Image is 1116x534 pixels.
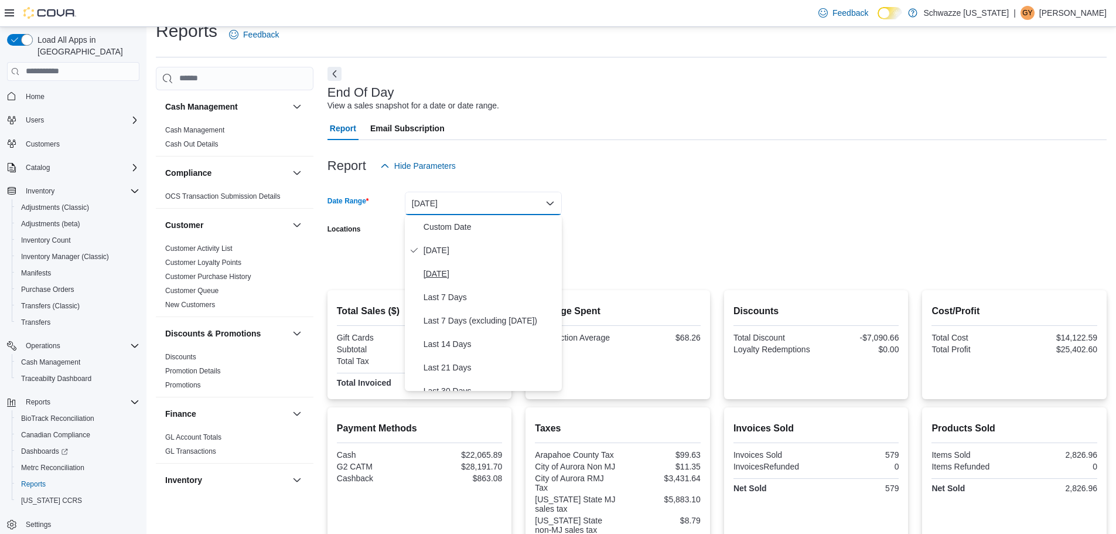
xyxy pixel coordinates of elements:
[422,450,502,460] div: $22,065.89
[818,333,899,342] div: -$7,090.66
[21,90,49,104] a: Home
[21,236,71,245] span: Inventory Count
[21,447,68,456] span: Dashboards
[620,450,701,460] div: $99.63
[21,203,89,212] span: Adjustments (Classic)
[165,219,203,231] h3: Customer
[21,463,84,472] span: Metrc Reconciliation
[16,266,56,280] a: Manifests
[21,395,139,409] span: Reports
[165,244,233,253] a: Customer Activity List
[878,19,878,20] span: Dark Mode
[424,290,557,304] span: Last 7 Days
[21,395,55,409] button: Reports
[16,217,139,231] span: Adjustments (beta)
[424,337,557,351] span: Last 14 Days
[12,249,144,265] button: Inventory Manager (Classic)
[12,492,144,509] button: [US_STATE] CCRS
[535,304,701,318] h2: Average Spent
[16,494,139,508] span: Washington CCRS
[1017,333,1097,342] div: $14,122.59
[21,285,74,294] span: Purchase Orders
[878,7,902,19] input: Dark Mode
[21,339,65,353] button: Operations
[21,517,139,532] span: Settings
[16,355,139,369] span: Cash Management
[2,135,144,152] button: Customers
[16,428,139,442] span: Canadian Compliance
[424,384,557,398] span: Last 30 Days
[21,252,109,261] span: Inventory Manager (Classic)
[330,117,356,140] span: Report
[165,447,216,456] span: GL Transactions
[1039,6,1107,20] p: [PERSON_NAME]
[165,328,261,339] h3: Discounts & Promotions
[12,216,144,232] button: Adjustments (beta)
[23,7,76,19] img: Cova
[818,345,899,354] div: $0.00
[12,298,144,314] button: Transfers (Classic)
[12,410,144,427] button: BioTrack Reconciliation
[16,411,139,426] span: BioTrack Reconciliation
[733,421,899,436] h2: Invoices Sold
[818,450,899,460] div: 579
[1017,450,1097,460] div: 2,826.96
[165,101,238,113] h3: Cash Management
[2,183,144,199] button: Inventory
[165,140,219,148] a: Cash Out Details
[16,315,55,329] a: Transfers
[814,1,873,25] a: Feedback
[394,160,456,172] span: Hide Parameters
[165,352,196,362] span: Discounts
[1017,345,1097,354] div: $25,402.60
[156,123,313,156] div: Cash Management
[165,126,224,134] a: Cash Management
[16,372,96,386] a: Traceabilty Dashboard
[16,233,76,247] a: Inventory Count
[16,283,139,297] span: Purchase Orders
[165,366,221,376] span: Promotion Details
[16,461,89,475] a: Metrc Reconciliation
[165,273,251,281] a: Customer Purchase History
[33,34,139,57] span: Load All Apps in [GEOGRAPHIC_DATA]
[21,89,139,104] span: Home
[327,100,499,112] div: View a sales snapshot for a date or date range.
[165,433,221,442] span: GL Account Totals
[832,7,868,19] span: Feedback
[12,460,144,476] button: Metrc Reconciliation
[12,265,144,281] button: Manifests
[21,161,139,175] span: Catalog
[290,100,304,114] button: Cash Management
[422,474,502,483] div: $863.08
[165,447,216,455] a: GL Transactions
[16,461,139,475] span: Metrc Reconciliation
[16,411,99,426] a: BioTrack Reconciliation
[818,462,899,471] div: 0
[620,495,701,504] div: $5,883.10
[337,378,391,387] strong: Total Invoiced
[818,484,899,493] div: 579
[12,314,144,331] button: Transfers
[16,494,87,508] a: [US_STATE] CCRS
[165,286,219,295] span: Customer Queue
[165,140,219,149] span: Cash Out Details
[26,397,50,407] span: Reports
[733,484,767,493] strong: Net Sold
[21,374,91,383] span: Traceabilty Dashboard
[733,304,899,318] h2: Discounts
[156,430,313,463] div: Finance
[422,462,502,471] div: $28,191.70
[2,88,144,105] button: Home
[535,462,615,471] div: City of Aurora Non MJ
[165,353,196,361] a: Discounts
[370,117,445,140] span: Email Subscription
[12,370,144,387] button: Traceabilty Dashboard
[327,159,366,173] h3: Report
[165,433,221,441] a: GL Account Totals
[337,345,417,354] div: Subtotal
[290,407,304,421] button: Finance
[16,250,139,264] span: Inventory Manager (Classic)
[1017,462,1097,471] div: 0
[12,199,144,216] button: Adjustments (Classic)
